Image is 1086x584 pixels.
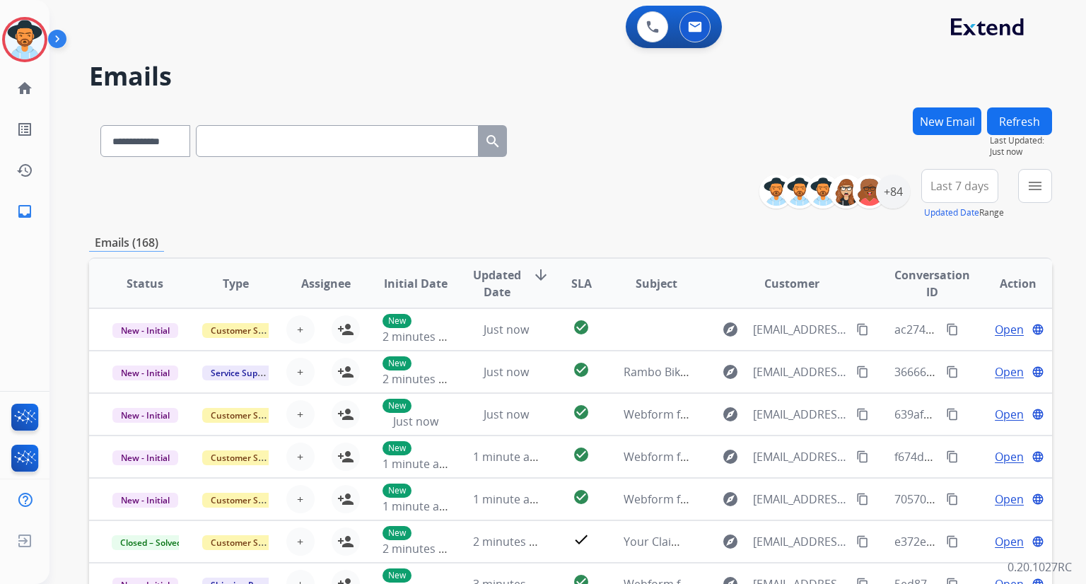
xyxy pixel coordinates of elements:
[987,107,1052,135] button: Refresh
[202,366,283,380] span: Service Support
[286,400,315,428] button: +
[16,162,33,179] mat-icon: history
[624,491,944,507] span: Webform from [EMAIL_ADDRESS][DOMAIN_NAME] on [DATE]
[1032,450,1044,463] mat-icon: language
[624,407,944,422] span: Webform from [EMAIL_ADDRESS][DOMAIN_NAME] on [DATE]
[532,267,549,284] mat-icon: arrow_downward
[484,322,529,337] span: Just now
[127,275,163,292] span: Status
[856,366,869,378] mat-icon: content_copy
[16,121,33,138] mat-icon: list_alt
[1032,323,1044,336] mat-icon: language
[473,534,549,549] span: 2 minutes ago
[112,450,178,465] span: New - Initial
[995,448,1024,465] span: Open
[484,133,501,150] mat-icon: search
[383,456,452,472] span: 1 minute ago
[876,175,910,209] div: +84
[856,493,869,506] mat-icon: content_copy
[946,366,959,378] mat-icon: content_copy
[383,526,411,540] p: New
[573,361,590,378] mat-icon: check_circle
[16,80,33,97] mat-icon: home
[573,404,590,421] mat-icon: check_circle
[383,329,458,344] span: 2 minutes ago
[924,206,1004,218] span: Range
[946,450,959,463] mat-icon: content_copy
[484,364,529,380] span: Just now
[990,146,1052,158] span: Just now
[764,275,819,292] span: Customer
[753,321,848,338] span: [EMAIL_ADDRESS][DOMAIN_NAME]
[112,366,178,380] span: New - Initial
[112,408,178,423] span: New - Initial
[990,135,1052,146] span: Last Updated:
[573,446,590,463] mat-icon: check_circle
[383,568,411,583] p: New
[753,533,848,550] span: [EMAIL_ADDRESS][DOMAIN_NAME]
[913,107,981,135] button: New Email
[286,358,315,386] button: +
[223,275,249,292] span: Type
[753,363,848,380] span: [EMAIL_ADDRESS][DOMAIN_NAME]
[202,450,294,465] span: Customer Support
[297,533,303,550] span: +
[573,489,590,506] mat-icon: check_circle
[337,448,354,465] mat-icon: person_add
[995,321,1024,338] span: Open
[286,443,315,471] button: +
[337,533,354,550] mat-icon: person_add
[286,485,315,513] button: +
[722,363,739,380] mat-icon: explore
[946,535,959,548] mat-icon: content_copy
[383,371,458,387] span: 2 minutes ago
[383,484,411,498] p: New
[383,498,452,514] span: 1 minute ago
[1008,559,1072,576] p: 0.20.1027RC
[473,449,543,465] span: 1 minute ago
[722,533,739,550] mat-icon: explore
[995,363,1024,380] span: Open
[753,491,848,508] span: [EMAIL_ADDRESS][DOMAIN_NAME]
[1027,177,1044,194] mat-icon: menu
[484,407,529,422] span: Just now
[16,203,33,220] mat-icon: inbox
[297,321,303,338] span: +
[473,267,521,300] span: Updated Date
[921,169,998,203] button: Last 7 days
[473,491,543,507] span: 1 minute ago
[995,491,1024,508] span: Open
[722,491,739,508] mat-icon: explore
[89,234,164,252] p: Emails (168)
[112,535,190,550] span: Closed – Solved
[722,321,739,338] mat-icon: explore
[924,207,979,218] button: Updated Date
[286,315,315,344] button: +
[946,408,959,421] mat-icon: content_copy
[946,323,959,336] mat-icon: content_copy
[383,314,411,328] p: New
[383,541,458,556] span: 2 minutes ago
[1032,408,1044,421] mat-icon: language
[894,267,970,300] span: Conversation ID
[624,449,1032,465] span: Webform from [EMAIL_ADDRESS][PERSON_NAME][DOMAIN_NAME] on [DATE]
[962,259,1052,308] th: Action
[383,356,411,370] p: New
[301,275,351,292] span: Assignee
[112,493,178,508] span: New - Initial
[337,363,354,380] mat-icon: person_add
[89,62,1052,90] h2: Emails
[202,323,294,338] span: Customer Support
[337,406,354,423] mat-icon: person_add
[337,321,354,338] mat-icon: person_add
[636,275,677,292] span: Subject
[1032,535,1044,548] mat-icon: language
[995,533,1024,550] span: Open
[624,534,747,549] span: Your Claim with Extend
[337,491,354,508] mat-icon: person_add
[856,323,869,336] mat-icon: content_copy
[202,493,294,508] span: Customer Support
[753,448,848,465] span: [EMAIL_ADDRESS][PERSON_NAME][DOMAIN_NAME]
[202,408,294,423] span: Customer Support
[297,491,303,508] span: +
